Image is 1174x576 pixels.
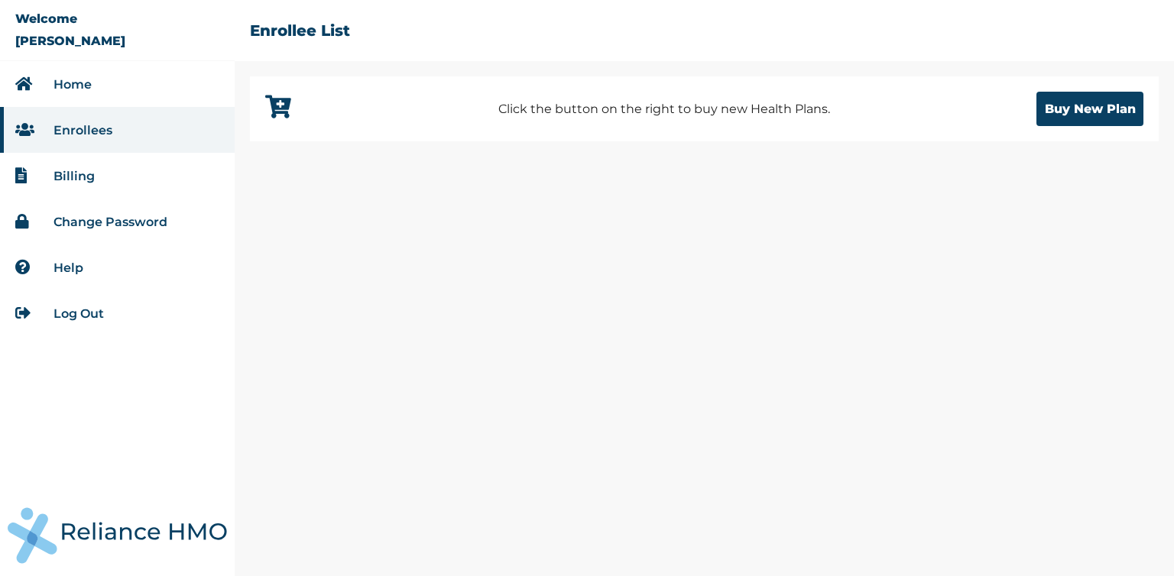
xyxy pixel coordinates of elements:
a: Change Password [54,215,167,229]
a: Help [54,260,83,275]
p: Click the button on the right to buy new Health Plans. [498,100,830,118]
a: Billing [54,169,95,183]
a: Log Out [54,306,104,321]
p: Welcome [15,11,77,26]
h2: Enrollee List [250,21,350,40]
p: [PERSON_NAME] [15,34,125,48]
img: RelianceHMO's Logo [8,507,227,564]
button: Buy New Plan [1036,92,1143,126]
a: Home [54,77,92,92]
a: Enrollees [54,123,112,138]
